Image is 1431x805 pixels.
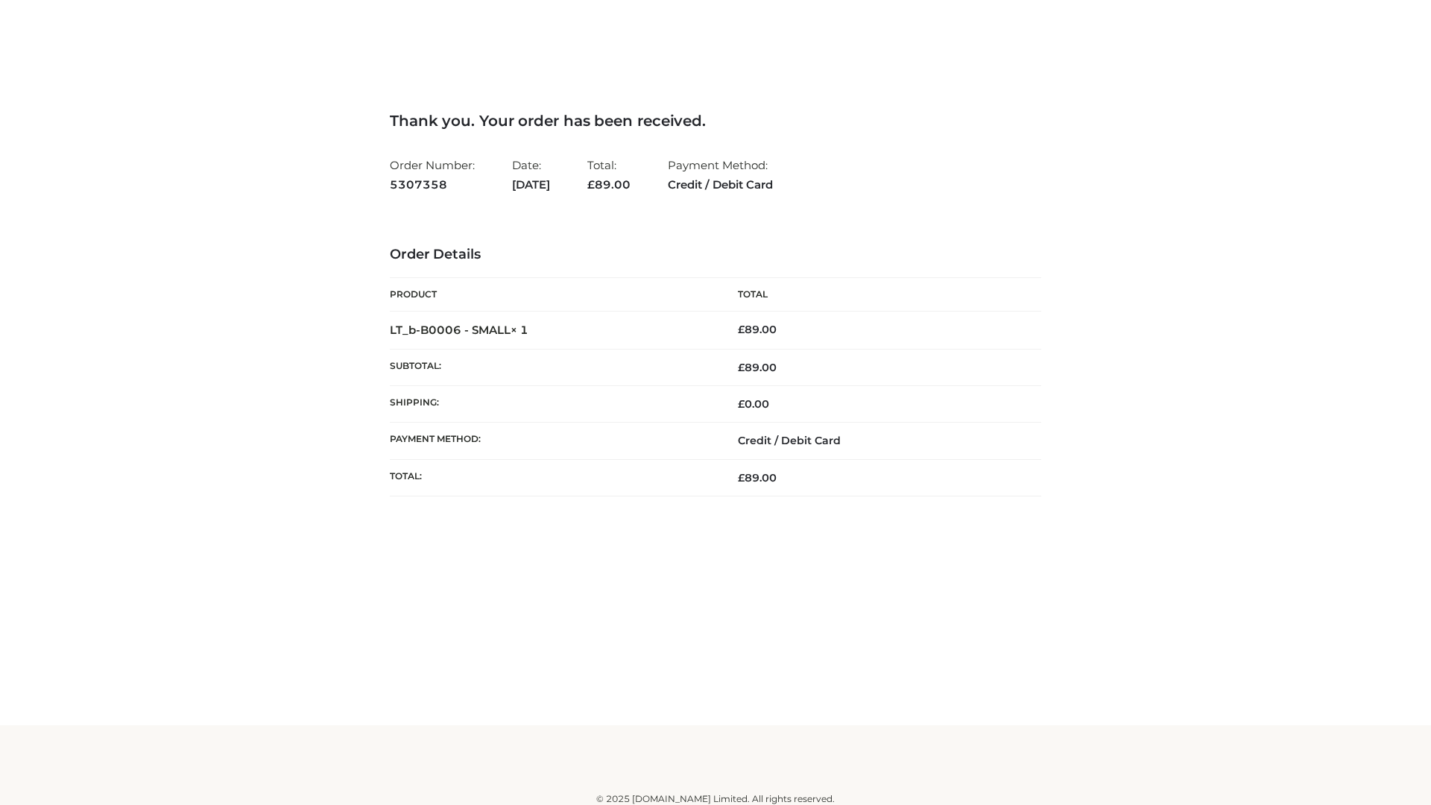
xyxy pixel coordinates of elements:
li: Total: [587,152,631,198]
span: £ [738,471,745,484]
span: £ [738,323,745,336]
span: 89.00 [738,471,777,484]
li: Order Number: [390,152,475,198]
h3: Thank you. Your order has been received. [390,112,1041,130]
span: 89.00 [587,177,631,192]
bdi: 0.00 [738,397,769,411]
strong: [DATE] [512,175,550,195]
strong: 5307358 [390,175,475,195]
strong: LT_b-B0006 - SMALL [390,323,528,337]
th: Product [390,278,715,312]
th: Shipping: [390,386,715,423]
span: £ [738,361,745,374]
th: Total [715,278,1041,312]
li: Payment Method: [668,152,773,198]
td: Credit / Debit Card [715,423,1041,459]
th: Subtotal: [390,349,715,385]
h3: Order Details [390,247,1041,263]
li: Date: [512,152,550,198]
span: 89.00 [738,361,777,374]
strong: × 1 [511,323,528,337]
th: Total: [390,459,715,496]
th: Payment method: [390,423,715,459]
span: £ [587,177,595,192]
bdi: 89.00 [738,323,777,336]
strong: Credit / Debit Card [668,175,773,195]
span: £ [738,397,745,411]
